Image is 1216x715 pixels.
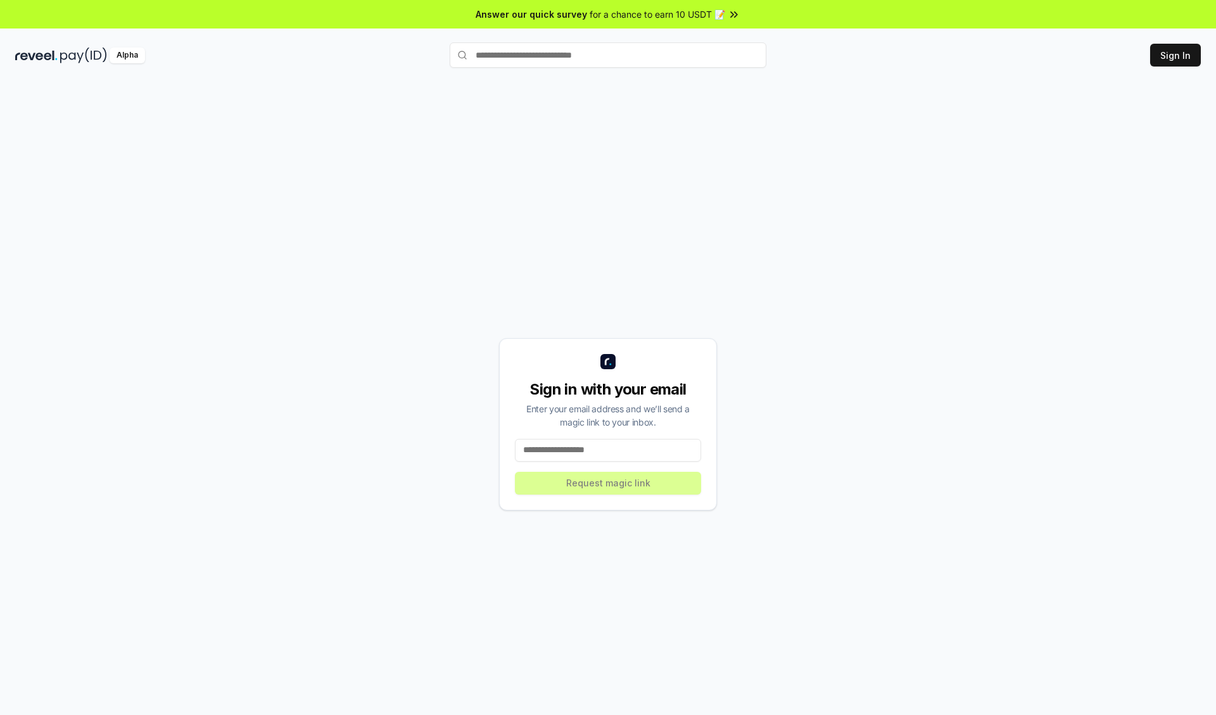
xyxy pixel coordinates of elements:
div: Alpha [110,47,145,63]
span: for a chance to earn 10 USDT 📝 [590,8,725,21]
span: Answer our quick survey [476,8,587,21]
button: Sign In [1150,44,1201,66]
img: logo_small [600,354,616,369]
img: pay_id [60,47,107,63]
img: reveel_dark [15,47,58,63]
div: Enter your email address and we’ll send a magic link to your inbox. [515,402,701,429]
div: Sign in with your email [515,379,701,400]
